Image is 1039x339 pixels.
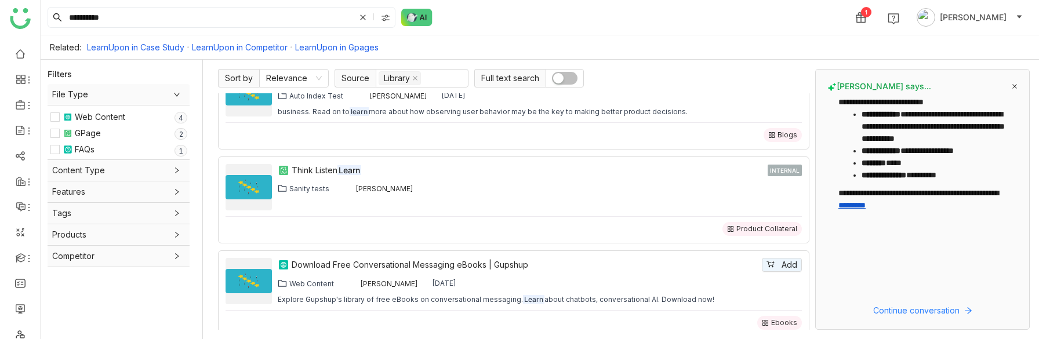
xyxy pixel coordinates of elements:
[87,42,184,52] a: LearnUpon in Case Study
[914,8,1025,27] button: [PERSON_NAME]
[289,92,343,100] div: Auto Index Test
[768,165,802,176] div: INTERNAL
[218,69,259,88] span: Sort by
[289,184,329,193] div: Sanity tests
[782,258,797,271] span: Add
[48,160,190,181] div: Content Type
[379,71,421,85] nz-select-item: Library
[179,145,183,157] p: 1
[369,92,427,100] div: [PERSON_NAME]
[827,82,837,92] img: buddy-says
[762,258,802,272] button: Add
[771,318,797,327] div: Ebooks
[52,250,185,263] span: Competitor
[52,207,185,220] span: Tags
[343,184,353,193] img: 619b7b4f13e9234403e7079e
[48,224,190,245] div: Products
[179,129,183,140] p: 2
[75,111,125,123] div: Web Content
[295,42,379,52] a: LearnUpon in Gpages
[827,81,931,92] span: [PERSON_NAME] says...
[778,130,797,140] div: Blogs
[48,203,190,224] div: Tags
[48,246,190,267] div: Competitor
[873,304,960,317] span: Continue conversation
[350,107,369,116] em: learn
[289,279,334,288] div: Web Content
[432,279,456,288] div: [DATE]
[226,81,272,105] img: How to Effectively Leverage User Insights for Better Product Decisions y
[226,269,272,293] img: Download Free Conversational Messaging eBooks | Gupshup
[48,181,190,202] div: Features
[266,70,322,87] nz-select-item: Relevance
[523,295,544,304] em: Learn
[52,228,185,241] span: Products
[736,224,797,234] div: Product Collateral
[278,295,714,304] div: Explore Gupshup's library of free eBooks on conversational messaging. about chatbots, conversatio...
[861,7,871,17] div: 1
[175,112,187,123] nz-badge-sup: 4
[278,259,289,271] img: article.svg
[917,8,935,27] img: avatar
[474,69,546,88] span: Full text search
[63,129,72,138] img: paper.svg
[337,165,361,175] em: Learn
[292,164,765,177] div: Think Listen
[292,164,765,177] a: Think ListenLearn
[75,127,101,140] div: GPage
[63,145,72,154] img: objections.svg
[48,68,72,80] div: Filters
[381,13,390,23] img: search-type.svg
[335,69,376,88] span: Source
[355,184,413,193] div: [PERSON_NAME]
[63,112,72,122] img: article.svg
[441,91,466,100] div: [DATE]
[175,145,187,156] nz-badge-sup: 1
[278,165,289,176] img: paper.svg
[192,42,288,52] a: LearnUpon in Competitor
[827,304,1018,318] button: Continue conversation
[384,72,410,85] div: Library
[348,279,357,288] img: 645090ea6b2d153120ef2a28
[52,164,185,177] span: Content Type
[940,11,1007,24] span: [PERSON_NAME]
[357,91,366,100] img: 619b7b4f13e9234403e7079e
[226,175,272,199] img: Think Listen Learn
[888,13,899,24] img: help.svg
[360,279,418,288] div: [PERSON_NAME]
[179,112,183,124] p: 4
[48,84,190,105] div: File Type
[401,9,433,26] img: ask-buddy-normal.svg
[75,143,95,156] div: FAQs
[175,128,187,140] nz-badge-sup: 2
[50,42,81,52] div: Related:
[52,88,185,101] span: File Type
[278,107,688,116] div: business. Read on to more about how observing user behavior may be the key to making better produ...
[52,185,185,198] span: Features
[292,258,760,271] a: Download Free Conversational Messaging eBooks | Gupshup
[10,8,31,29] img: logo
